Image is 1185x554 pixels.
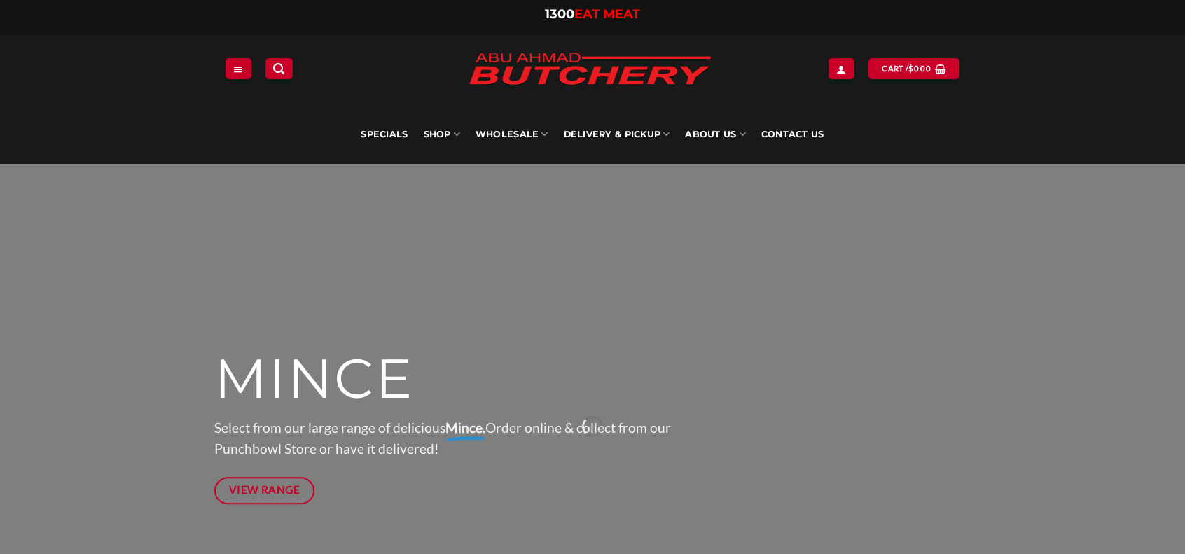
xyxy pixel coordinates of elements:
a: Menu [226,58,251,78]
a: Login [829,58,854,78]
span: MINCE [214,345,414,413]
a: SHOP [424,105,460,164]
a: View cart [868,58,959,78]
span: Select from our large range of delicious Order online & collect from our Punchbowl Store or have ... [214,420,671,457]
a: Wholesale [476,105,548,164]
span: 1300 [545,6,574,22]
a: Delivery & Pickup [564,105,670,164]
a: View Range [214,477,314,504]
img: Abu Ahmad Butchery [457,43,723,97]
a: 1300EAT MEAT [545,6,640,22]
strong: Mince. [445,420,485,436]
span: Cart / [882,62,931,75]
span: $ [908,62,913,75]
a: Specials [361,105,408,164]
a: Search [265,58,292,78]
span: EAT MEAT [574,6,640,22]
a: Contact Us [761,105,824,164]
a: About Us [685,105,745,164]
bdi: 0.00 [908,64,931,73]
span: View Range [229,481,300,499]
